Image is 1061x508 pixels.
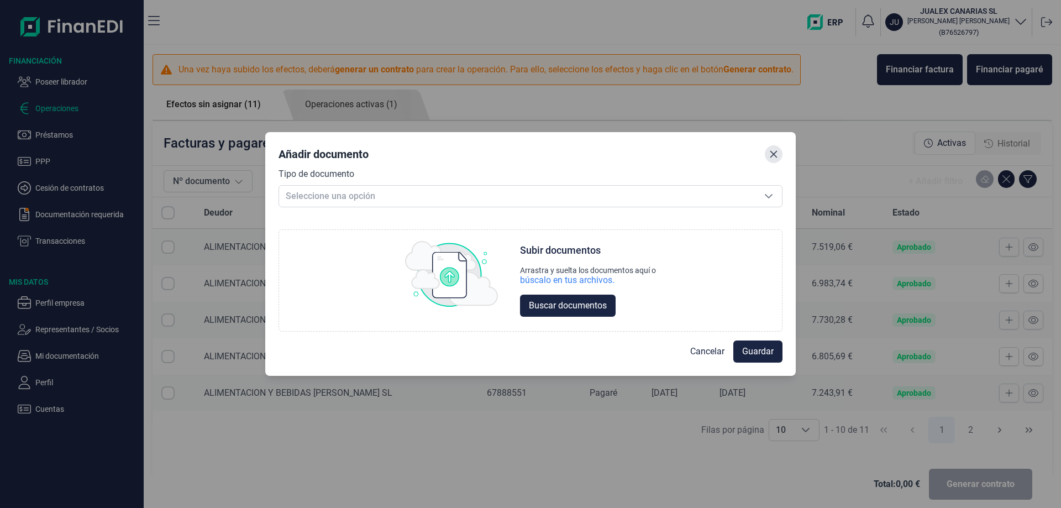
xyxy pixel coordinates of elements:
[279,167,354,181] label: Tipo de documento
[733,341,782,363] button: Guardar
[279,146,369,162] div: Añadir documento
[742,345,774,358] span: Guardar
[755,186,782,207] div: Seleccione una opción
[529,299,607,312] span: Buscar documentos
[520,244,601,257] div: Subir documentos
[681,341,733,363] button: Cancelar
[520,275,614,286] div: búscalo en tus archivos.
[405,241,498,307] img: upload img
[279,186,755,207] span: Seleccione una opción
[765,145,782,163] button: Close
[520,295,616,317] button: Buscar documentos
[520,266,656,275] div: Arrastra y suelta los documentos aquí o
[690,345,724,358] span: Cancelar
[520,275,656,286] div: búscalo en tus archivos.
